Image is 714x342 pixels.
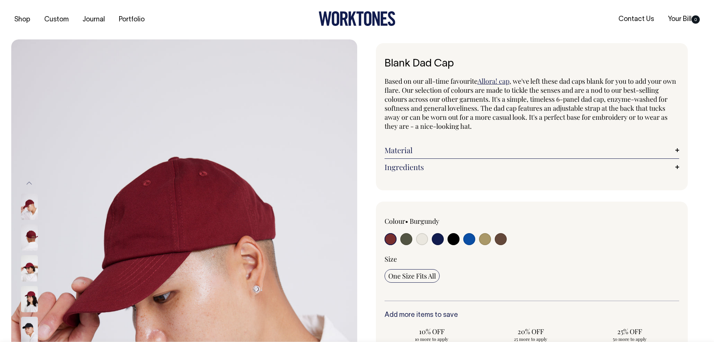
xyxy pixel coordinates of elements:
[79,14,108,26] a: Journal
[410,217,439,226] label: Burgundy
[692,15,700,24] span: 0
[21,286,38,312] img: burgundy
[21,255,38,282] img: burgundy
[385,77,676,131] span: , we've left these dad caps blank for you to add your own flare. Our selection of colours are mad...
[586,336,673,342] span: 50 more to apply
[385,269,440,283] input: One Size Fits All
[385,77,477,86] span: Based on our all-time favourite
[487,327,574,336] span: 20% OFF
[665,13,703,26] a: Your Bill0
[615,13,657,26] a: Contact Us
[586,327,673,336] span: 25% OFF
[487,336,574,342] span: 25 more to apply
[385,255,680,264] div: Size
[41,14,72,26] a: Custom
[385,163,680,172] a: Ingredients
[388,271,436,280] span: One Size Fits All
[388,327,475,336] span: 10% OFF
[116,14,148,26] a: Portfolio
[385,146,680,155] a: Material
[21,224,38,251] img: burgundy
[388,336,475,342] span: 10 more to apply
[385,217,503,226] div: Colour
[385,58,680,70] h1: Blank Dad Cap
[24,175,35,191] button: Previous
[11,14,33,26] a: Shop
[21,194,38,220] img: burgundy
[385,312,680,319] h6: Add more items to save
[477,77,509,86] a: Allora! cap
[405,217,408,226] span: •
